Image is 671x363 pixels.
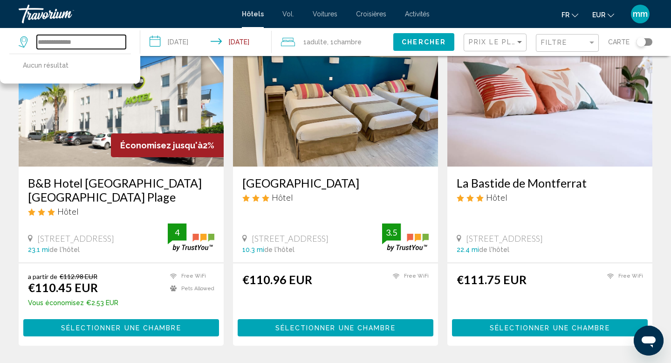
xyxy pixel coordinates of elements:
span: Hôtel [57,206,79,216]
button: Filter [536,34,599,53]
a: Vol. [282,10,294,18]
div: 4 [168,227,186,238]
span: de l'hôtel [49,246,80,253]
img: Hotel image [233,17,438,167]
button: Changer de langue [561,8,578,21]
div: 3 star Hotel [28,206,214,216]
span: Carte [608,35,630,49]
a: Croisières [356,10,386,18]
span: Filtre [541,39,568,46]
div: 3 star Hotel [457,192,643,202]
span: Économisez jusqu'à [120,140,203,150]
button: Travelers: 1 adult, 0 children [272,28,393,56]
img: Hotel image [19,17,224,167]
span: Prix le plus bas [469,38,541,46]
span: Chambre [334,38,362,46]
span: 22.4 mi [457,246,479,253]
span: Hôtel [486,192,507,202]
span: Sélectionner une chambre [490,324,609,332]
li: Free WiFi [388,272,429,280]
a: La Bastide de Montferrat [457,176,643,190]
button: Sélectionner une chambre [452,319,648,336]
div: 3.5 [382,227,401,238]
span: a partir de [28,272,57,280]
div: 3 star Hotel [242,192,429,202]
span: Chercher [402,39,446,46]
span: Sélectionner une chambre [61,324,181,332]
ins: €110.96 EUR [242,272,312,286]
span: de l'hôtel [479,246,509,253]
img: Hotel image [447,17,652,167]
font: mm [633,9,648,19]
button: Toggle map [630,38,652,46]
img: trustyou-badge.svg [168,223,214,251]
a: Travorium [19,5,233,23]
button: Sélectionner une chambre [23,319,219,336]
span: de l'hôtel [264,246,294,253]
li: Free WiFi [603,272,643,280]
span: [STREET_ADDRESS] [37,233,114,244]
button: Check-in date: Aug 18, 2025 Check-out date: Aug 19, 2025 [140,28,271,56]
a: Sélectionner une chambre [238,321,433,332]
div: 2% [111,133,224,157]
span: [STREET_ADDRESS] [252,233,329,244]
span: 10.3 mi [242,246,264,253]
span: [STREET_ADDRESS] [466,233,543,244]
span: 1 [303,35,327,49]
ins: €110.45 EUR [28,280,98,294]
a: Hôtels [242,10,264,18]
span: Adulte [307,38,327,46]
a: Voitures [313,10,337,18]
button: Menu utilisateur [628,4,652,24]
p: Aucun résultat [23,59,68,72]
a: [GEOGRAPHIC_DATA] [242,176,429,190]
span: Vous économisez [28,299,84,307]
span: 23.1 mi [28,246,49,253]
li: Free WiFi [165,272,214,280]
a: B&B Hotel [GEOGRAPHIC_DATA] [GEOGRAPHIC_DATA] Plage [28,176,214,204]
ins: €111.75 EUR [457,272,527,286]
a: Activités [405,10,430,18]
font: EUR [592,11,605,19]
a: Sélectionner une chambre [452,321,648,332]
iframe: Bouton de lancement de la fenêtre de messagerie [634,326,664,356]
span: Hôtel [272,192,293,202]
button: Changer de devise [592,8,614,21]
a: Sélectionner une chambre [23,321,219,332]
span: Sélectionner une chambre [275,324,395,332]
span: , 1 [327,35,362,49]
mat-select: Sort by [469,39,524,47]
p: €2.53 EUR [28,299,118,307]
button: Chercher [393,33,454,50]
li: Pets Allowed [165,285,214,293]
del: €112.98 EUR [60,272,97,280]
font: fr [561,11,569,19]
button: Sélectionner une chambre [238,319,433,336]
img: trustyou-badge.svg [382,223,429,251]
